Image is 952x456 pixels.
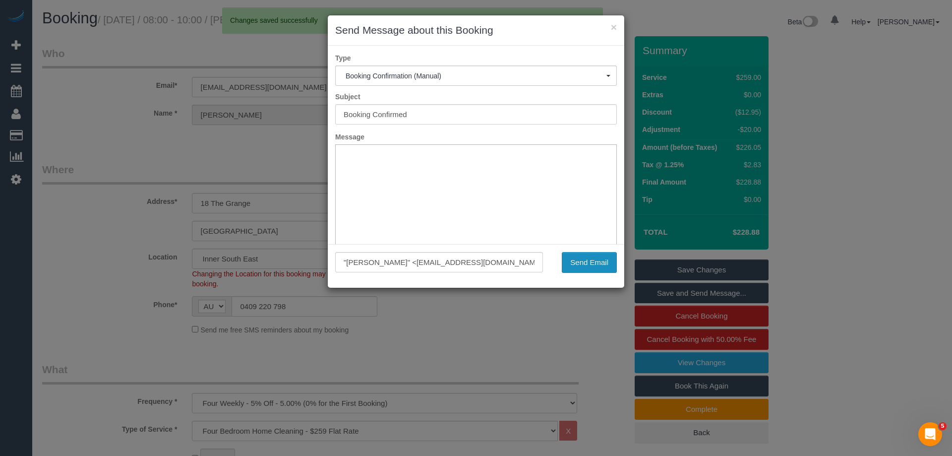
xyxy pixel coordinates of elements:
[335,23,617,38] h3: Send Message about this Booking
[346,72,606,80] span: Booking Confirmation (Manual)
[611,22,617,32] button: ×
[335,65,617,86] button: Booking Confirmation (Manual)
[562,252,617,273] button: Send Email
[328,132,624,142] label: Message
[328,92,624,102] label: Subject
[328,53,624,63] label: Type
[918,422,942,446] iframe: Intercom live chat
[335,104,617,125] input: Subject
[336,145,616,300] iframe: Rich Text Editor, editor1
[939,422,947,430] span: 5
